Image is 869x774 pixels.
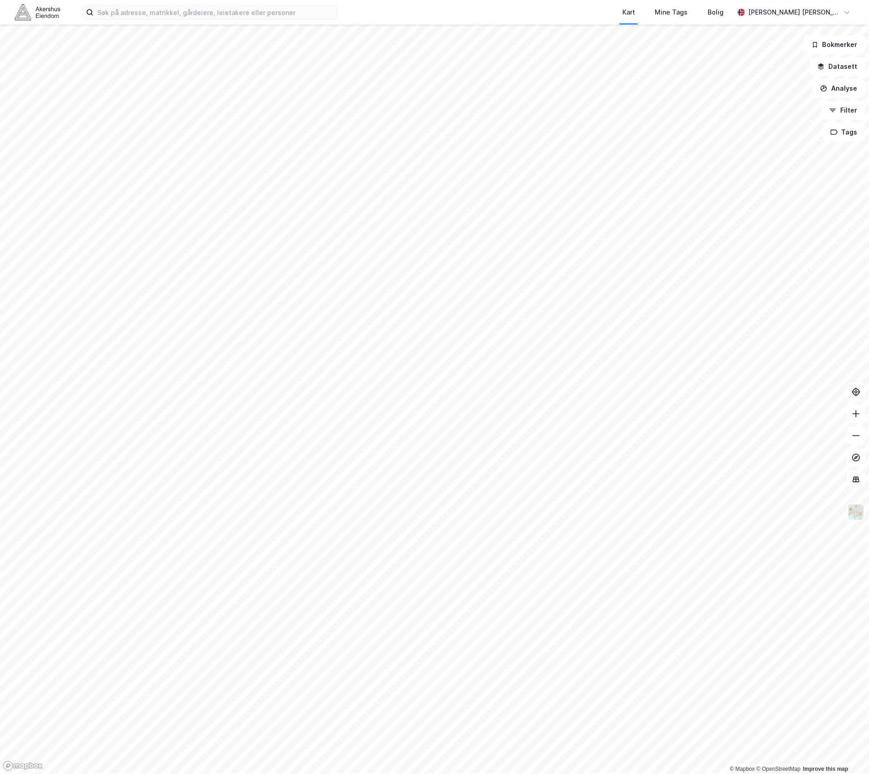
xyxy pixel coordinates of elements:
[730,766,755,773] a: Mapbox
[823,123,865,141] button: Tags
[823,730,869,774] iframe: Chat Widget
[622,7,635,18] div: Kart
[848,504,865,521] img: Z
[812,79,865,98] button: Analyse
[823,730,869,774] div: Kontrollprogram for chat
[749,7,840,18] div: [PERSON_NAME] [PERSON_NAME]
[708,7,724,18] div: Bolig
[93,5,337,19] input: Søk på adresse, matrikkel, gårdeiere, leietakere eller personer
[15,4,60,20] img: akershus-eiendom-logo.9091f326c980b4bce74ccdd9f866810c.svg
[756,766,801,773] a: OpenStreetMap
[655,7,688,18] div: Mine Tags
[822,101,865,119] button: Filter
[803,766,848,773] a: Improve this map
[810,57,865,76] button: Datasett
[3,761,43,771] a: Mapbox homepage
[804,36,865,54] button: Bokmerker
